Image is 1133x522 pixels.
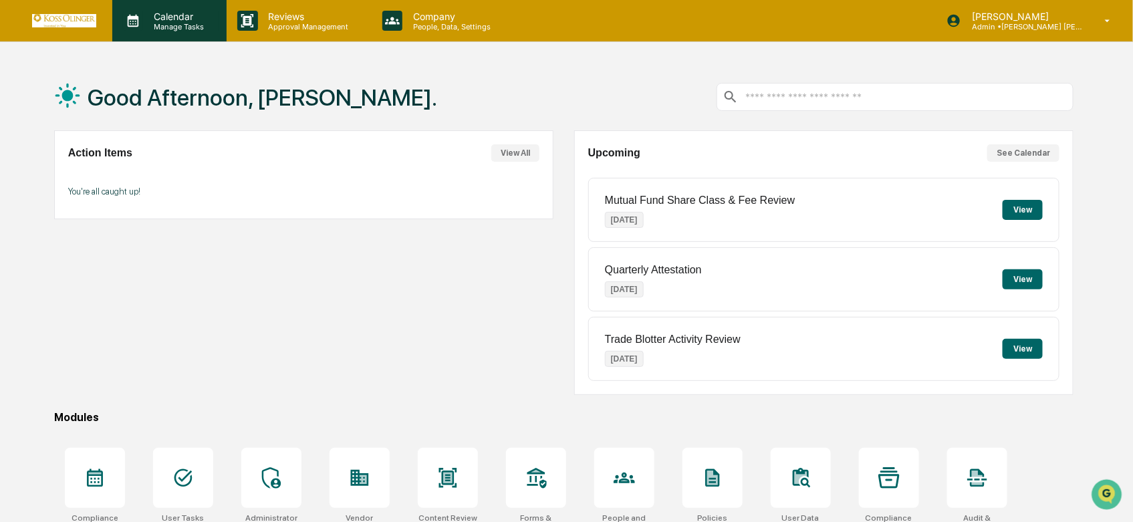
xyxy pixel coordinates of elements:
span: [PERSON_NAME] [41,218,108,229]
div: We're available if you need us! [60,116,184,126]
p: [DATE] [605,281,644,297]
span: Attestations [110,273,166,287]
img: 1746055101610-c473b297-6a78-478c-a979-82029cc54cd1 [27,219,37,229]
h1: Good Afternoon, [PERSON_NAME]. [88,84,437,111]
p: Reviews [258,11,356,22]
img: 1746055101610-c473b297-6a78-478c-a979-82029cc54cd1 [13,102,37,126]
span: Pylon [133,332,162,342]
img: 8933085812038_c878075ebb4cc5468115_72.jpg [28,102,52,126]
button: View [1003,269,1043,289]
p: People, Data, Settings [402,22,497,31]
div: 🖐️ [13,275,24,285]
div: Past conversations [13,148,90,159]
span: • [111,182,116,192]
div: Modules [54,411,1074,424]
img: Jack Rasmussen [13,205,35,227]
iframe: Open customer support [1090,478,1126,514]
button: View All [491,144,539,162]
img: logo [32,14,96,27]
span: • [111,218,116,229]
a: 🗄️Attestations [92,268,171,292]
button: Start new chat [227,106,243,122]
a: 🖐️Preclearance [8,268,92,292]
button: See Calendar [987,144,1059,162]
div: Start new chat [60,102,219,116]
div: 🔎 [13,300,24,311]
button: View [1003,200,1043,220]
img: Jack Rasmussen [13,169,35,190]
span: Data Lookup [27,299,84,312]
span: [PERSON_NAME] [41,182,108,192]
p: You're all caught up! [68,186,539,197]
p: Admin • [PERSON_NAME] [PERSON_NAME] Consulting, LLC [961,22,1086,31]
p: Mutual Fund Share Class & Fee Review [605,194,795,207]
p: [DATE] [605,351,644,367]
div: 🗄️ [97,275,108,285]
a: 🔎Data Lookup [8,293,90,317]
span: Preclearance [27,273,86,287]
a: Powered byPylon [94,331,162,342]
button: View [1003,339,1043,359]
p: Manage Tasks [143,22,211,31]
p: Trade Blotter Activity Review [605,334,741,346]
span: [DATE] [118,218,146,229]
button: See all [207,146,243,162]
h2: Upcoming [588,147,640,159]
img: 1746055101610-c473b297-6a78-478c-a979-82029cc54cd1 [27,182,37,193]
p: Company [402,11,497,22]
span: [DATE] [118,182,146,192]
p: [PERSON_NAME] [961,11,1086,22]
p: How can we help? [13,28,243,49]
p: Quarterly Attestation [605,264,702,276]
p: [DATE] [605,212,644,228]
h2: Action Items [68,147,132,159]
p: Calendar [143,11,211,22]
p: Approval Management [258,22,356,31]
